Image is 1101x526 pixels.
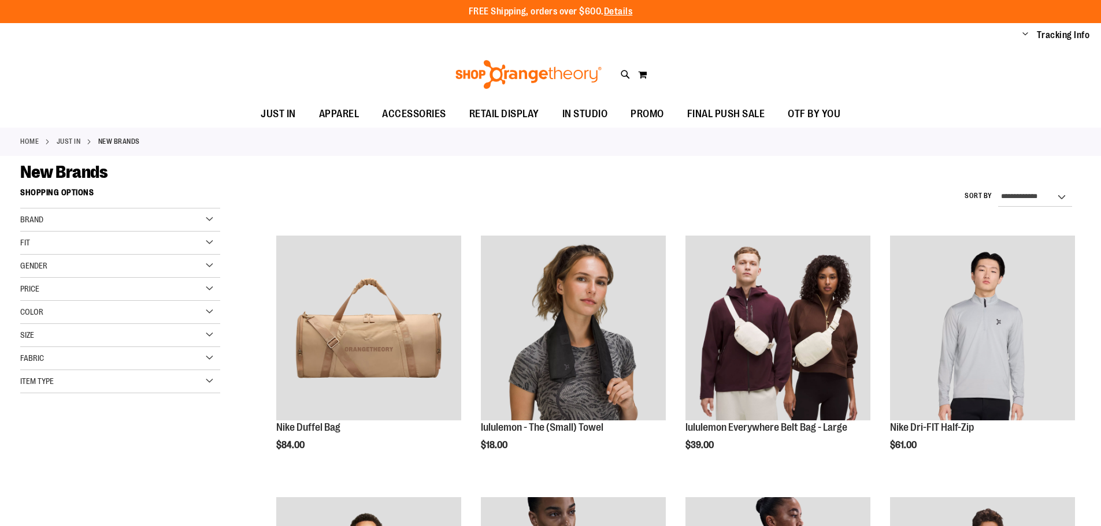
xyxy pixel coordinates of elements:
[475,230,672,480] div: product
[20,347,220,370] div: Fabric
[20,162,107,182] span: New Brands
[20,232,220,255] div: Fit
[890,236,1075,420] img: Nike Dri-FIT Half-Zip
[370,101,458,128] a: ACCESSORIES
[98,136,140,147] strong: New Brands
[884,230,1081,480] div: product
[454,60,603,89] img: Shop Orangetheory
[685,236,870,420] img: lululemon Everywhere Belt Bag - Large
[276,236,461,420] img: Nike Duffel Bag
[604,6,633,17] a: Details
[20,370,220,393] div: Item Type
[776,101,852,128] a: OTF BY YOU
[890,440,918,450] span: $61.00
[685,421,847,433] a: lululemon Everywhere Belt Bag - Large
[481,421,603,433] a: lululemon - The (Small) Towel
[685,440,716,450] span: $39.00
[20,208,220,232] div: Brand
[687,101,765,127] span: FINAL PUSH SALE
[276,421,340,433] a: Nike Duffel Bag
[261,101,296,127] span: JUST IN
[276,236,461,422] a: Nike Duffel Bag
[20,324,220,347] div: Size
[551,101,620,128] a: IN STUDIO
[469,101,539,127] span: RETAIL DISPLAY
[319,101,359,127] span: APPAREL
[469,5,633,18] p: FREE Shipping, orders over $600.
[676,101,777,128] a: FINAL PUSH SALE
[481,236,666,420] img: lululemon - The (Small) Towel
[788,101,840,127] span: OTF BY YOU
[631,101,664,127] span: PROMO
[20,182,220,208] strong: Shopping Options
[890,421,974,433] a: Nike Dri-FIT Half-Zip
[20,330,34,340] span: Size
[382,101,446,127] span: ACCESSORIES
[57,136,81,147] a: JUST IN
[965,191,992,201] label: Sort By
[307,101,371,128] a: APPAREL
[20,353,44,363] span: Fabric
[20,376,54,386] span: Item Type
[20,255,220,278] div: Gender
[619,101,676,128] a: PROMO
[20,284,39,293] span: Price
[20,136,39,147] a: Home
[685,236,870,422] a: lululemon Everywhere Belt Bag - Large
[20,215,43,224] span: Brand
[1037,29,1090,42] a: Tracking Info
[20,238,30,247] span: Fit
[20,307,43,316] span: Color
[481,236,666,422] a: lululemon - The (Small) Towel
[20,301,220,324] div: Color
[270,230,467,480] div: product
[481,440,509,450] span: $18.00
[20,261,47,270] span: Gender
[249,101,307,127] a: JUST IN
[890,236,1075,422] a: Nike Dri-FIT Half-Zip
[562,101,608,127] span: IN STUDIO
[1022,29,1028,41] button: Account menu
[276,440,306,450] span: $84.00
[20,278,220,301] div: Price
[458,101,551,128] a: RETAIL DISPLAY
[680,230,876,480] div: product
